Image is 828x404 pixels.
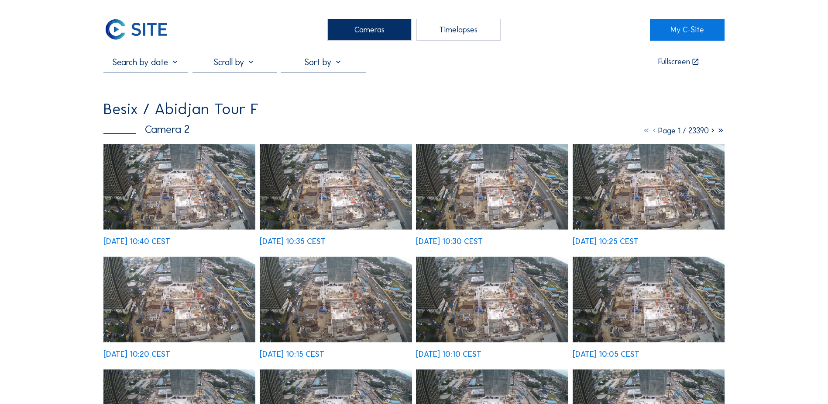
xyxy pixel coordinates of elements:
a: C-SITE Logo [103,19,178,41]
img: image_53338886 [573,257,725,342]
img: image_53339769 [260,144,412,230]
div: [DATE] 10:20 CEST [103,350,170,358]
div: Camera 2 [103,124,189,135]
img: image_53339336 [103,257,255,342]
span: Page 1 / 23390 [658,126,709,136]
div: Timelapses [416,19,501,41]
img: image_53339435 [573,144,725,230]
div: Cameras [327,19,412,41]
div: [DATE] 10:10 CEST [416,350,481,358]
img: image_53339901 [103,144,255,230]
img: image_53339553 [416,144,568,230]
div: [DATE] 10:35 CEST [260,237,326,245]
img: image_53338973 [416,257,568,342]
input: Search by date 󰅀 [103,57,188,67]
div: [DATE] 10:15 CEST [260,350,324,358]
div: [DATE] 10:30 CEST [416,237,483,245]
a: My C-Site [650,19,725,41]
img: C-SITE Logo [103,19,168,41]
div: Besix / Abidjan Tour F [103,101,259,117]
div: Fullscreen [658,58,690,66]
img: image_53339198 [260,257,412,342]
div: [DATE] 10:40 CEST [103,237,170,245]
div: [DATE] 10:25 CEST [573,237,639,245]
div: [DATE] 10:05 CEST [573,350,639,358]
